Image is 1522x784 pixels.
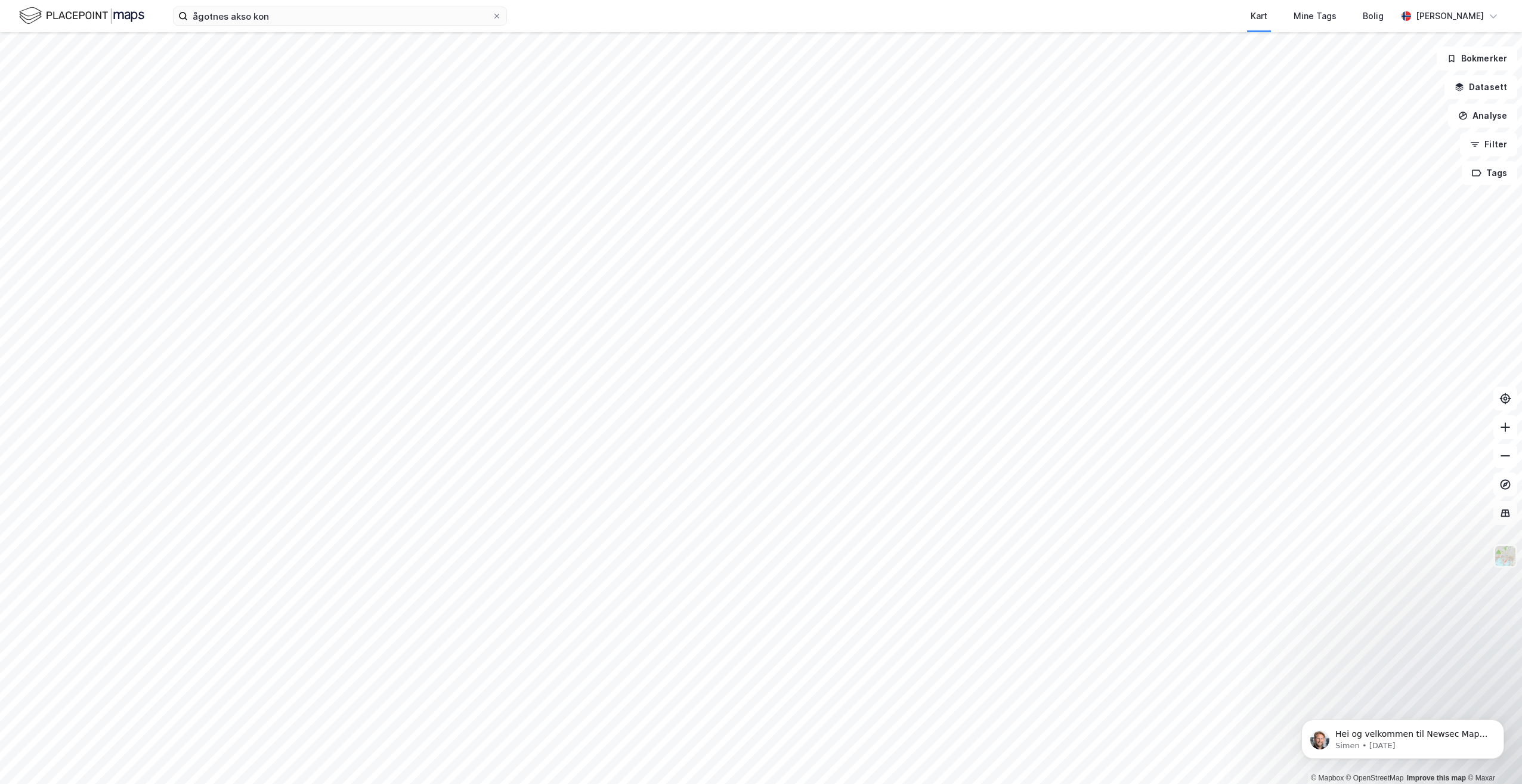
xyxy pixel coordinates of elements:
[1416,9,1484,23] div: [PERSON_NAME]
[188,7,492,25] input: Søk på adresse, matrikkel, gårdeiere, leietakere eller personer
[1494,545,1517,567] img: Z
[1294,9,1337,23] div: Mine Tags
[1437,47,1517,70] button: Bokmerker
[1460,132,1517,156] button: Filter
[1346,774,1404,782] a: OpenStreetMap
[1251,9,1267,23] div: Kart
[1407,774,1466,782] a: Improve this map
[19,5,144,26] img: logo.f888ab2527a4732fd821a326f86c7f29.svg
[1283,695,1522,778] iframe: Intercom notifications message
[1311,774,1344,782] a: Mapbox
[1444,75,1517,99] button: Datasett
[1363,9,1384,23] div: Bolig
[1448,104,1517,128] button: Analyse
[1462,161,1517,185] button: Tags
